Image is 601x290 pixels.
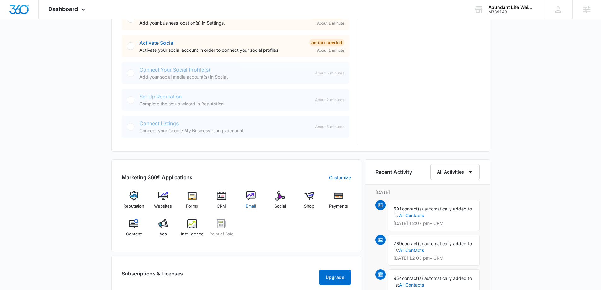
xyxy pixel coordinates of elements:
a: Point of Sale [209,219,234,242]
span: 591 [393,206,402,211]
span: Payments [329,203,348,210]
a: Social [268,191,292,214]
span: Intelligence [181,231,203,237]
span: Reputation [123,203,144,210]
span: 769 [393,241,402,246]
span: Shop [304,203,314,210]
a: Ads [151,219,175,242]
a: CRM [209,191,234,214]
h2: Marketing 360® Applications [122,174,192,181]
p: [DATE] 12:03 pm • CRM [393,256,474,260]
span: contact(s) automatically added to list [393,241,472,253]
a: Content [122,219,146,242]
span: contact(s) automatically added to list [393,275,472,287]
a: Customize [329,174,351,181]
div: account name [488,5,534,10]
a: Payments [327,191,351,214]
span: contact(s) automatically added to list [393,206,472,218]
p: Add your social media account(s) in Social. [139,74,310,80]
span: Social [274,203,286,210]
span: About 1 minute [317,21,344,26]
a: Reputation [122,191,146,214]
span: About 2 minutes [315,97,344,103]
a: Email [239,191,263,214]
span: Email [246,203,256,210]
a: All Contacts [399,247,424,253]
p: [DATE] 12:07 pm • CRM [393,221,474,226]
a: Intelligence [180,219,204,242]
button: All Activities [430,164,480,180]
a: All Contacts [399,213,424,218]
span: Ads [159,231,167,237]
span: Dashboard [48,6,78,12]
span: About 1 minute [317,48,344,53]
span: 954 [393,275,402,281]
div: Action Needed [309,39,344,46]
p: Add your business location(s) in Settings. [139,20,304,26]
p: [DATE] [375,189,480,196]
span: Websites [154,203,172,210]
span: CRM [217,203,226,210]
span: Content [126,231,142,237]
span: About 5 minutes [315,124,344,130]
a: Forms [180,191,204,214]
a: Websites [151,191,175,214]
p: Complete the setup wizard in Reputation. [139,100,310,107]
a: Shop [297,191,321,214]
div: account id [488,10,534,14]
span: About 5 minutes [315,70,344,76]
a: All Contacts [399,282,424,287]
span: Forms [186,203,198,210]
h6: Recent Activity [375,168,412,176]
h2: Subscriptions & Licenses [122,270,183,282]
span: Point of Sale [209,231,233,237]
p: Activate your social account in order to connect your social profiles. [139,47,304,53]
p: Connect your Google My Business listings account. [139,127,310,134]
a: Activate Social [139,40,174,46]
button: Upgrade [319,270,351,285]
